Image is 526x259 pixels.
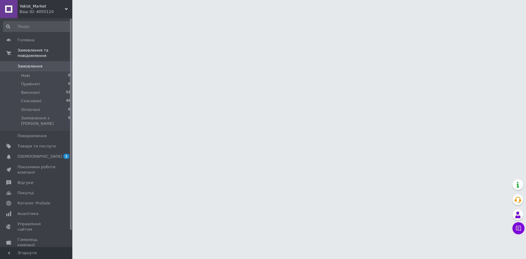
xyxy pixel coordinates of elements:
span: 0 [68,115,70,126]
span: Скасовані [21,98,42,104]
span: Yakist_Market [20,4,65,9]
span: Виконані [21,90,40,95]
span: Прийняті [21,81,40,87]
span: Аналітика [17,211,38,216]
span: 45 [66,98,70,104]
span: Замовлення та повідомлення [17,48,72,58]
span: Нові [21,73,30,78]
span: Замовлення [17,64,43,69]
span: Повідомлення [17,133,47,139]
div: Ваш ID: 4055110 [20,9,72,14]
input: Пошук [3,21,71,32]
span: Головна [17,37,34,43]
span: Замовлення з [PERSON_NAME] [21,115,68,126]
span: [DEMOGRAPHIC_DATA] [17,154,62,159]
span: Управління сайтом [17,221,56,232]
span: 1 [63,154,69,159]
span: Відгуки [17,180,33,185]
span: Оплачені [21,107,40,112]
button: Чат з покупцем [512,222,524,234]
span: 0 [68,107,70,112]
span: Товари та послуги [17,144,56,149]
span: Гаманець компанії [17,237,56,248]
span: 0 [68,73,70,78]
span: 52 [66,90,70,95]
span: Покупці [17,190,34,196]
span: Показники роботи компанії [17,164,56,175]
span: 0 [68,81,70,87]
span: Каталог ProSale [17,201,50,206]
